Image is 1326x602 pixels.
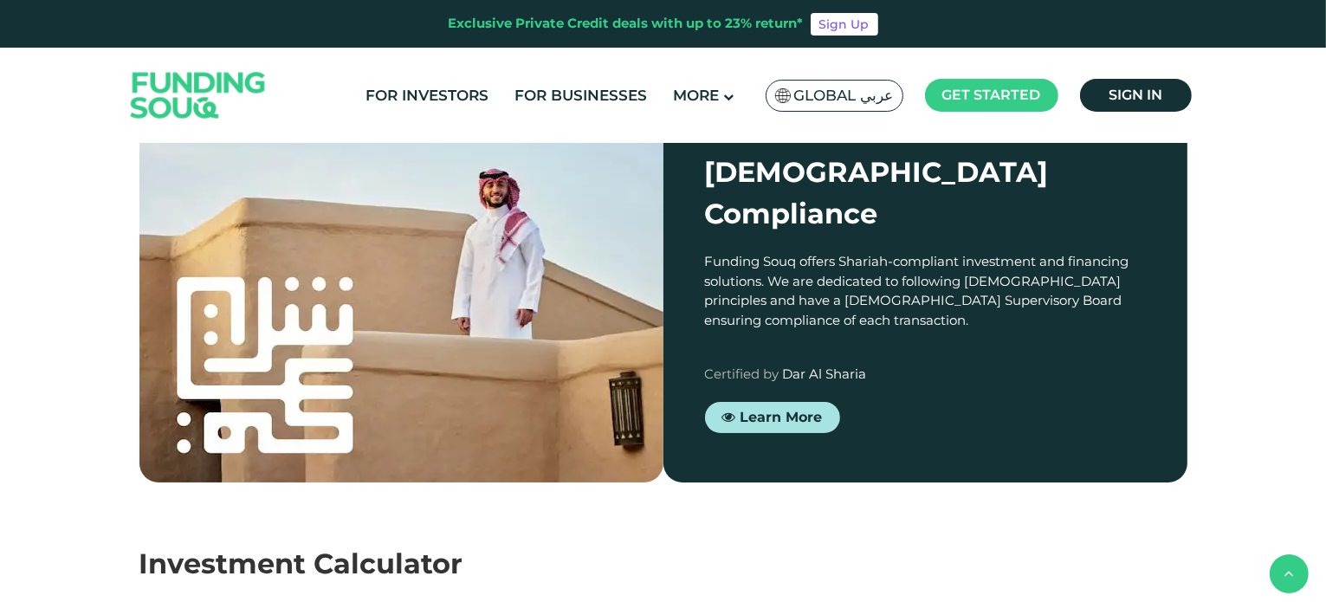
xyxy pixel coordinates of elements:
[783,366,867,382] span: Dar Al Sharia
[314,547,463,580] span: Calculator
[705,252,1146,330] div: Funding Souq offers Shariah-compliant investment and financing solutions. We are dedicated to fol...
[510,81,651,110] a: For Businesses
[139,110,663,482] img: shariah-img
[449,14,804,34] div: Exclusive Private Credit deals with up to 23% return*
[1109,87,1162,103] span: Sign in
[673,87,719,104] span: More
[775,88,791,103] img: SA Flag
[811,13,878,36] a: Sign Up
[1270,554,1309,593] button: back
[942,87,1041,103] span: Get started
[361,81,493,110] a: For Investors
[113,52,283,139] img: Logo
[794,86,894,106] span: Global عربي
[705,366,779,382] span: Certified by
[139,547,307,580] span: Investment
[705,152,1146,235] div: [DEMOGRAPHIC_DATA] Compliance
[1080,79,1192,112] a: Sign in
[705,402,840,433] a: Learn More
[741,409,823,425] span: Learn More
